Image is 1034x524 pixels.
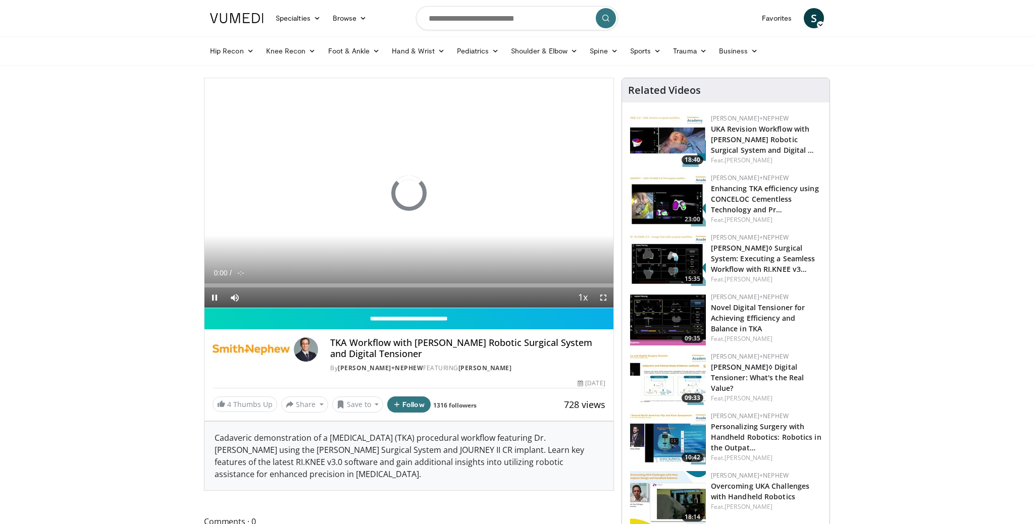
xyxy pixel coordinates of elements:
[630,114,706,167] img: 02205603-5ba6-4c11-9b25-5721b1ef82fa.150x105_q85_crop-smart_upscale.jpg
[270,8,327,28] a: Specialties
[725,156,772,164] a: [PERSON_NAME]
[630,233,706,286] img: 50c97ff3-26b0-43aa-adeb-5f1249a916fc.150x105_q85_crop-smart_upscale.jpg
[204,422,613,490] div: Cadaveric demonstration of a [MEDICAL_DATA] (TKA) procedural workflow featuring Dr. [PERSON_NAME]...
[322,41,386,61] a: Foot & Ankle
[630,293,706,345] a: 09:35
[332,396,384,413] button: Save to
[433,401,477,410] a: 1316 followers
[725,334,772,343] a: [PERSON_NAME]
[204,78,613,308] video-js: Video Player
[630,173,706,226] a: 23:00
[204,41,260,61] a: Hip Recon
[584,41,624,61] a: Spine
[711,114,789,123] a: [PERSON_NAME]+Nephew
[682,334,703,343] span: 09:35
[711,303,805,333] a: Novel Digital Tensioner for Achieving Efficiency and Balance in TKA
[682,393,703,402] span: 09:33
[711,124,814,155] a: UKA Revision Workflow with [PERSON_NAME] Robotic Surgical System and Digital …
[330,364,605,373] div: By FEATURING
[725,453,772,462] a: [PERSON_NAME]
[628,84,701,96] h4: Related Videos
[725,502,772,511] a: [PERSON_NAME]
[338,364,423,372] a: [PERSON_NAME]+Nephew
[227,399,231,409] span: 4
[667,41,713,61] a: Trauma
[711,422,821,452] a: Personalizing Surgery with Handheld Robotics: Robotics in the Outpat…
[230,269,232,277] span: /
[630,352,706,405] img: 72f8c4c6-2ed0-4097-a262-5c97cbbe0685.150x105_q85_crop-smart_upscale.jpg
[416,6,618,30] input: Search topics, interventions
[624,41,667,61] a: Sports
[564,398,605,411] span: 728 views
[210,13,264,23] img: VuMedi Logo
[725,394,772,402] a: [PERSON_NAME]
[711,243,815,274] a: [PERSON_NAME]◊ Surgical System: Executing a Seamless Workflow with RI.KNEE v3…
[260,41,322,61] a: Knee Recon
[711,215,821,224] div: Feat.
[213,337,290,362] img: Smith+Nephew
[630,471,706,524] img: 36f118e5-c61b-4330-8c9d-ae9350111982.150x105_q85_crop-smart_upscale.jpg
[630,471,706,524] a: 18:14
[387,396,431,413] button: Follow
[386,41,451,61] a: Hand & Wrist
[711,275,821,284] div: Feat.
[214,269,227,277] span: 0:00
[756,8,798,28] a: Favorites
[804,8,824,28] a: S
[458,364,512,372] a: [PERSON_NAME]
[578,379,605,388] div: [DATE]
[213,396,277,412] a: 4 Thumbs Up
[630,293,706,345] img: 6906a9b6-27f2-4396-b1b2-551f54defe1e.150x105_q85_crop-smart_upscale.jpg
[711,471,789,480] a: [PERSON_NAME]+Nephew
[711,334,821,343] div: Feat.
[630,233,706,286] a: 15:35
[711,352,789,361] a: [PERSON_NAME]+Nephew
[682,453,703,462] span: 10:42
[711,184,819,214] a: Enhancing TKA efficiency using CONCELOC Cementless Technology and Pr…
[630,412,706,464] a: 10:42
[630,173,706,226] img: cad15a82-7a4e-4d99-8f10-ac9ee335d8e8.150x105_q85_crop-smart_upscale.jpg
[711,293,789,301] a: [PERSON_NAME]+Nephew
[630,352,706,405] a: 09:33
[237,269,244,277] span: -:-
[682,512,703,521] span: 18:14
[593,287,613,308] button: Fullscreen
[711,362,804,393] a: [PERSON_NAME]◊ Digital Tensioner: What's the Real Value?
[711,233,789,242] a: [PERSON_NAME]+Nephew
[451,41,505,61] a: Pediatrics
[294,337,318,362] img: Avatar
[225,287,245,308] button: Mute
[330,337,605,359] h4: TKA Workflow with [PERSON_NAME] Robotic Surgical System and Digital Tensioner
[711,156,821,165] div: Feat.
[204,287,225,308] button: Pause
[204,283,613,287] div: Progress Bar
[281,396,328,413] button: Share
[630,412,706,464] img: d599d688-3a86-4827-b8cb-f88a5be2a928.150x105_q85_crop-smart_upscale.jpg
[713,41,764,61] a: Business
[711,173,789,182] a: [PERSON_NAME]+Nephew
[725,275,772,283] a: [PERSON_NAME]
[711,394,821,403] div: Feat.
[711,412,789,420] a: [PERSON_NAME]+Nephew
[711,502,821,511] div: Feat.
[711,453,821,462] div: Feat.
[682,155,703,164] span: 18:40
[711,481,810,501] a: Overcoming UKA Challenges with Handheld Robotics
[682,215,703,224] span: 23:00
[327,8,373,28] a: Browse
[505,41,584,61] a: Shoulder & Elbow
[682,274,703,283] span: 15:35
[630,114,706,167] a: 18:40
[725,215,772,224] a: [PERSON_NAME]
[573,287,593,308] button: Playback Rate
